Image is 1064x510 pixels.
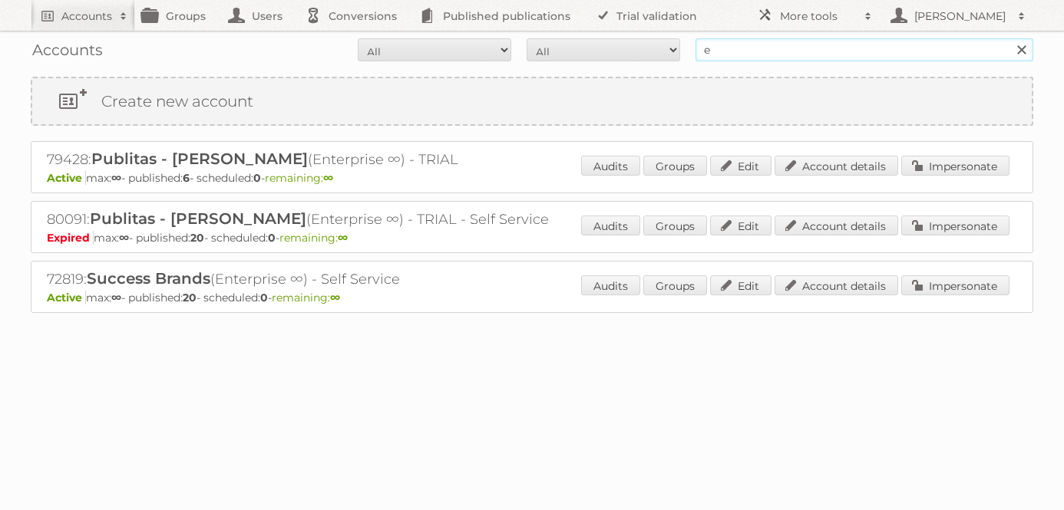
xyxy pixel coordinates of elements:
strong: 0 [268,231,276,245]
h2: More tools [780,8,857,24]
a: Account details [775,156,898,176]
a: Account details [775,216,898,235]
a: Edit [710,156,772,176]
h2: 72819: (Enterprise ∞) - Self Service [47,269,584,289]
span: remaining: [272,291,340,304]
span: Publitas - [PERSON_NAME] [90,209,306,228]
strong: 20 [190,231,204,245]
span: Success Brands [87,269,210,288]
a: Account details [775,275,898,295]
strong: ∞ [338,231,348,245]
span: remaining: [279,231,348,245]
h2: 80091: (Enterprise ∞) - TRIAL - Self Service [47,209,584,229]
h2: [PERSON_NAME] [910,8,1010,24]
h2: 79428: (Enterprise ∞) - TRIAL [47,150,584,169]
strong: ∞ [330,291,340,304]
a: Edit [710,216,772,235]
p: max: - published: - scheduled: - [47,231,1017,245]
strong: 6 [183,171,190,185]
a: Audits [581,156,640,176]
a: Create new account [32,78,1032,124]
a: Impersonate [901,216,1009,235]
strong: 0 [253,171,261,185]
strong: ∞ [111,291,121,304]
span: Expired [47,231,94,245]
a: Edit [710,275,772,295]
h2: Accounts [61,8,112,24]
a: Groups [643,275,707,295]
strong: ∞ [119,231,129,245]
a: Impersonate [901,156,1009,176]
a: Audits [581,275,640,295]
p: max: - published: - scheduled: - [47,291,1017,304]
span: Publitas - [PERSON_NAME] [91,150,308,168]
a: Groups [643,156,707,176]
span: Active [47,171,86,185]
span: remaining: [265,171,333,185]
a: Groups [643,216,707,235]
span: Active [47,291,86,304]
strong: ∞ [111,171,121,185]
strong: 20 [183,291,197,304]
a: Audits [581,216,640,235]
a: Impersonate [901,275,1009,295]
p: max: - published: - scheduled: - [47,171,1017,185]
strong: 0 [260,291,268,304]
strong: ∞ [323,171,333,185]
